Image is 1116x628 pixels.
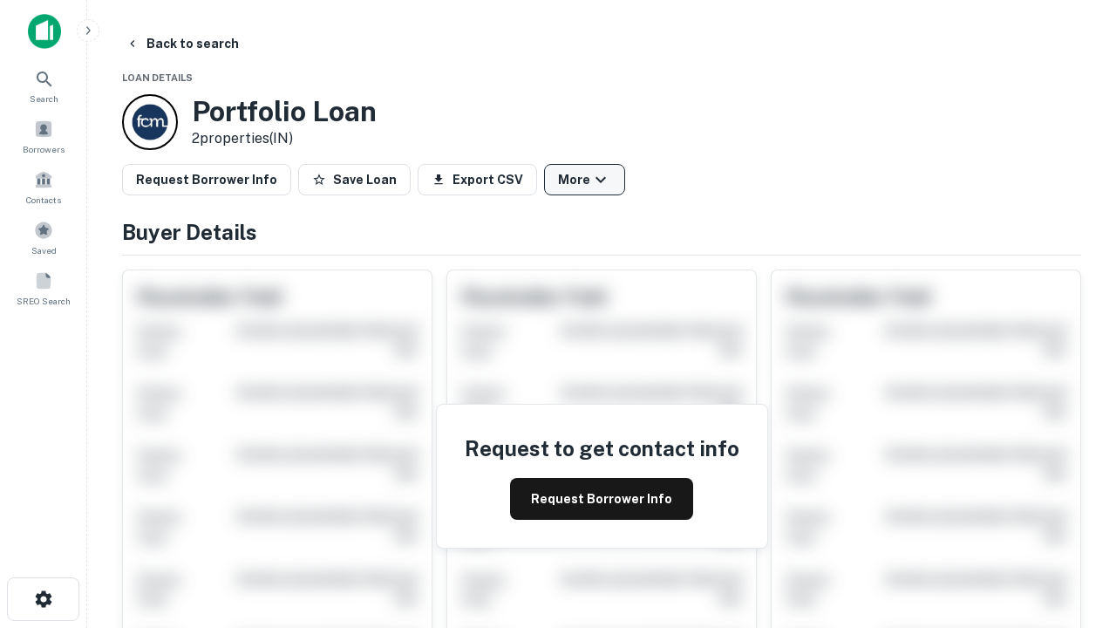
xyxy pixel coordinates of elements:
[17,294,71,308] span: SREO Search
[26,193,61,207] span: Contacts
[465,433,739,464] h4: Request to get contact info
[122,216,1081,248] h4: Buyer Details
[5,62,82,109] a: Search
[5,214,82,261] a: Saved
[418,164,537,195] button: Export CSV
[30,92,58,106] span: Search
[119,28,246,59] button: Back to search
[28,14,61,49] img: capitalize-icon.png
[23,142,65,156] span: Borrowers
[544,164,625,195] button: More
[1029,433,1116,516] iframe: Chat Widget
[122,72,193,83] span: Loan Details
[5,163,82,210] a: Contacts
[298,164,411,195] button: Save Loan
[510,478,693,520] button: Request Borrower Info
[192,95,377,128] h3: Portfolio Loan
[192,128,377,149] p: 2 properties (IN)
[31,243,57,257] span: Saved
[5,264,82,311] a: SREO Search
[5,113,82,160] a: Borrowers
[122,164,291,195] button: Request Borrower Info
